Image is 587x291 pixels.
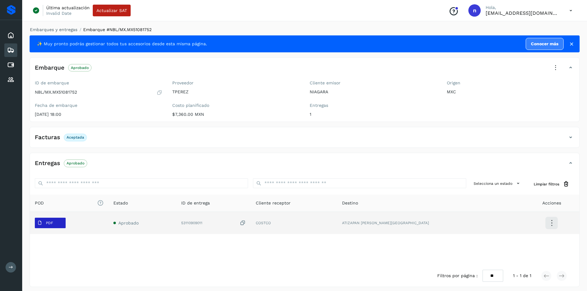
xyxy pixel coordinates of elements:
button: Actualizar SAT [93,5,131,16]
label: Entregas [310,103,437,108]
span: Acciones [542,200,561,206]
p: niagara+prod@solvento.mx [486,10,560,16]
p: NBL/MX.MX51081752 [35,90,77,95]
div: 53110909011 [181,220,246,226]
p: Última actualización [46,5,90,10]
p: Aceptada [67,135,84,139]
div: Embarques [4,43,17,57]
div: Proveedores [4,73,17,87]
nav: breadcrumb [30,26,580,33]
span: 1 - 1 de 1 [513,273,531,279]
div: Cuentas por pagar [4,58,17,72]
span: Filtros por página : [437,273,478,279]
span: Cliente receptor [256,200,291,206]
p: Invalid Date [46,10,71,16]
span: POD [35,200,104,206]
p: TPEREZ [172,89,300,95]
button: Selecciona un estado [471,178,524,188]
button: Limpiar filtros [529,178,574,190]
h4: Embarque [35,64,64,71]
td: COSTCO [251,212,337,234]
span: ✨ Muy pronto podrás gestionar todos tus accesorios desde esta misma página. [37,41,207,47]
h4: Entregas [35,160,60,167]
p: Aprobado [67,161,84,165]
label: Fecha de embarque [35,103,162,108]
span: Estado [113,200,128,206]
span: Actualizar SAT [96,8,127,13]
div: EmbarqueAprobado [30,63,579,78]
span: Limpiar filtros [534,181,559,187]
label: Cliente emisor [310,80,437,86]
div: Inicio [4,29,17,42]
p: $7,360.00 MXN [172,112,300,117]
label: Origen [447,80,574,86]
p: [DATE] 18:00 [35,112,162,117]
span: Aprobado [118,220,139,225]
label: ID de embarque [35,80,162,86]
span: Destino [342,200,358,206]
p: Aprobado [71,66,89,70]
label: Proveedor [172,80,300,86]
p: MXC [447,89,574,95]
label: Costo planificado [172,103,300,108]
button: PDF [35,218,66,228]
p: Hola, [486,5,560,10]
p: 1 [310,112,437,117]
span: Embarque #NBL/MX.MX51081752 [83,27,152,32]
a: Embarques y entregas [30,27,77,32]
p: NIAGARA [310,89,437,95]
div: FacturasAceptada [30,132,579,148]
td: ATIZAPAN [PERSON_NAME][GEOGRAPHIC_DATA] [337,212,524,234]
h4: Facturas [35,134,60,141]
div: EntregasAprobado [30,158,579,173]
span: ID de entrega [181,200,210,206]
p: PDF [46,221,53,225]
a: Conocer más [526,38,564,50]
